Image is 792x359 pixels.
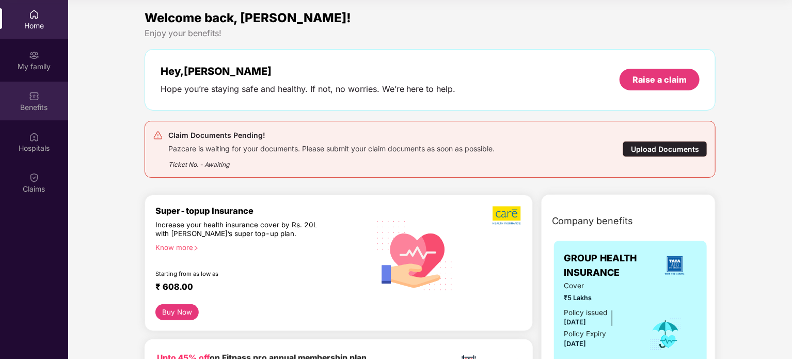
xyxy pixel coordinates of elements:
[155,304,199,320] button: Buy Now
[564,280,635,291] span: Cover
[493,206,522,225] img: b5dec4f62d2307b9de63beb79f102df3.png
[632,74,687,85] div: Raise a claim
[649,317,683,351] img: icon
[155,270,325,277] div: Starting from as low as
[168,153,495,169] div: Ticket No. - Awaiting
[623,141,707,157] div: Upload Documents
[168,142,495,153] div: Pazcare is waiting for your documents. Please submit your claim documents as soon as possible.
[552,214,633,228] span: Company benefits
[155,243,363,251] div: Know more
[29,132,39,142] img: svg+xml;base64,PHN2ZyBpZD0iSG9zcGl0YWxzIiB4bWxucz0iaHR0cDovL3d3dy53My5vcmcvMjAwMC9zdmciIHdpZHRoPS...
[161,84,456,95] div: Hope you’re staying safe and healthy. If not, no worries. We’re here to help.
[29,173,39,183] img: svg+xml;base64,PHN2ZyBpZD0iQ2xhaW0iIHhtbG5zPSJodHRwOi8vd3d3LnczLm9yZy8yMDAwL3N2ZyIgd2lkdGg9IjIwIi...
[145,10,351,25] span: Welcome back, [PERSON_NAME]!
[564,340,587,348] span: [DATE]
[168,129,495,142] div: Claim Documents Pending!
[153,130,163,141] img: svg+xml;base64,PHN2ZyB4bWxucz0iaHR0cDovL3d3dy53My5vcmcvMjAwMC9zdmciIHdpZHRoPSIyNCIgaGVpZ2h0PSIyNC...
[564,293,635,303] span: ₹5 Lakhs
[29,91,39,101] img: svg+xml;base64,PHN2ZyBpZD0iQmVuZWZpdHMiIHhtbG5zPSJodHRwOi8vd3d3LnczLm9yZy8yMDAwL3N2ZyIgd2lkdGg9Ij...
[145,28,716,39] div: Enjoy your benefits!
[29,50,39,60] img: svg+xml;base64,PHN2ZyB3aWR0aD0iMjAiIGhlaWdodD0iMjAiIHZpZXdCb3g9IjAgMCAyMCAyMCIgZmlsbD0ibm9uZSIgeG...
[155,282,359,294] div: ₹ 608.00
[564,318,587,326] span: [DATE]
[161,65,456,77] div: Hey, [PERSON_NAME]
[369,208,461,302] img: svg+xml;base64,PHN2ZyB4bWxucz0iaHR0cDovL3d3dy53My5vcmcvMjAwMC9zdmciIHhtbG5zOnhsaW5rPSJodHRwOi8vd3...
[29,9,39,20] img: svg+xml;base64,PHN2ZyBpZD0iSG9tZSIgeG1sbnM9Imh0dHA6Ly93d3cudzMub3JnLzIwMDAvc3ZnIiB3aWR0aD0iMjAiIG...
[193,245,199,251] span: right
[564,329,607,339] div: Policy Expiry
[155,221,325,239] div: Increase your health insurance cover by Rs. 20L with [PERSON_NAME]’s super top-up plan.
[564,307,608,318] div: Policy issued
[155,206,369,216] div: Super-topup Insurance
[661,252,689,279] img: insurerLogo
[564,251,653,280] span: GROUP HEALTH INSURANCE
